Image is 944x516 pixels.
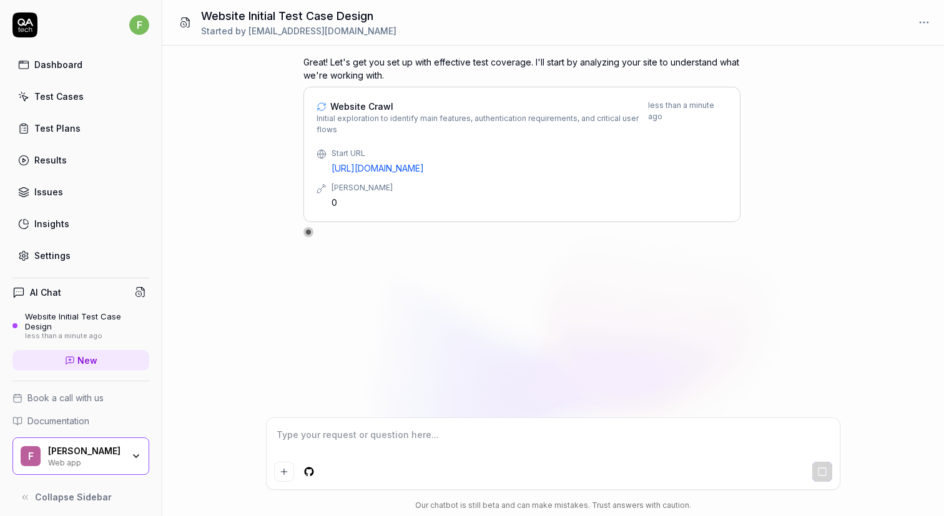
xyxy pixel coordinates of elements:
[34,58,82,71] div: Dashboard
[34,90,84,103] div: Test Cases
[317,113,648,135] span: Initial exploration to identify main features, authentication requirements, and critical user flows
[12,116,149,140] a: Test Plans
[332,148,727,159] div: Start URL
[12,243,149,268] a: Settings
[34,249,71,262] div: Settings
[248,26,396,36] span: [EMAIL_ADDRESS][DOMAIN_NAME]
[27,414,89,427] span: Documentation
[30,286,61,299] h4: AI Chat
[201,7,396,24] h1: Website Initial Test Case Design
[12,414,149,427] a: Documentation
[12,311,149,340] a: Website Initial Test Case Designless than a minute ago
[648,100,727,135] div: less than a minute ago
[12,180,149,204] a: Issues
[25,332,149,341] div: less than a minute ago
[12,212,149,236] a: Insights
[266,500,840,511] div: Our chatbot is still beta and can make mistakes. Trust answers with caution.
[12,350,149,371] a: New
[332,162,727,175] a: [URL][DOMAIN_NAME]
[332,196,727,209] div: 0
[129,15,149,35] span: f
[317,100,648,113] a: Website Crawl
[25,311,149,332] div: Website Initial Test Case Design
[274,462,294,482] button: Add attachment
[12,485,149,510] button: Collapse Sidebar
[34,122,81,135] div: Test Plans
[12,84,149,109] a: Test Cases
[129,12,149,37] button: f
[201,24,396,37] div: Started by
[12,148,149,172] a: Results
[332,182,727,193] div: [PERSON_NAME]
[12,52,149,77] a: Dashboard
[35,490,112,504] span: Collapse Sidebar
[21,446,41,466] span: F
[34,185,63,198] div: Issues
[34,217,69,230] div: Insights
[303,56,740,82] p: Great! Let's get you set up with effective test coverage. I'll start by analyzing your site to un...
[330,100,393,113] span: Website Crawl
[12,437,149,475] button: F[PERSON_NAME]Web app
[48,457,123,467] div: Web app
[12,391,149,404] a: Book a call with us
[27,391,104,404] span: Book a call with us
[48,445,123,457] div: Freddy
[77,354,97,367] span: New
[34,153,67,167] div: Results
